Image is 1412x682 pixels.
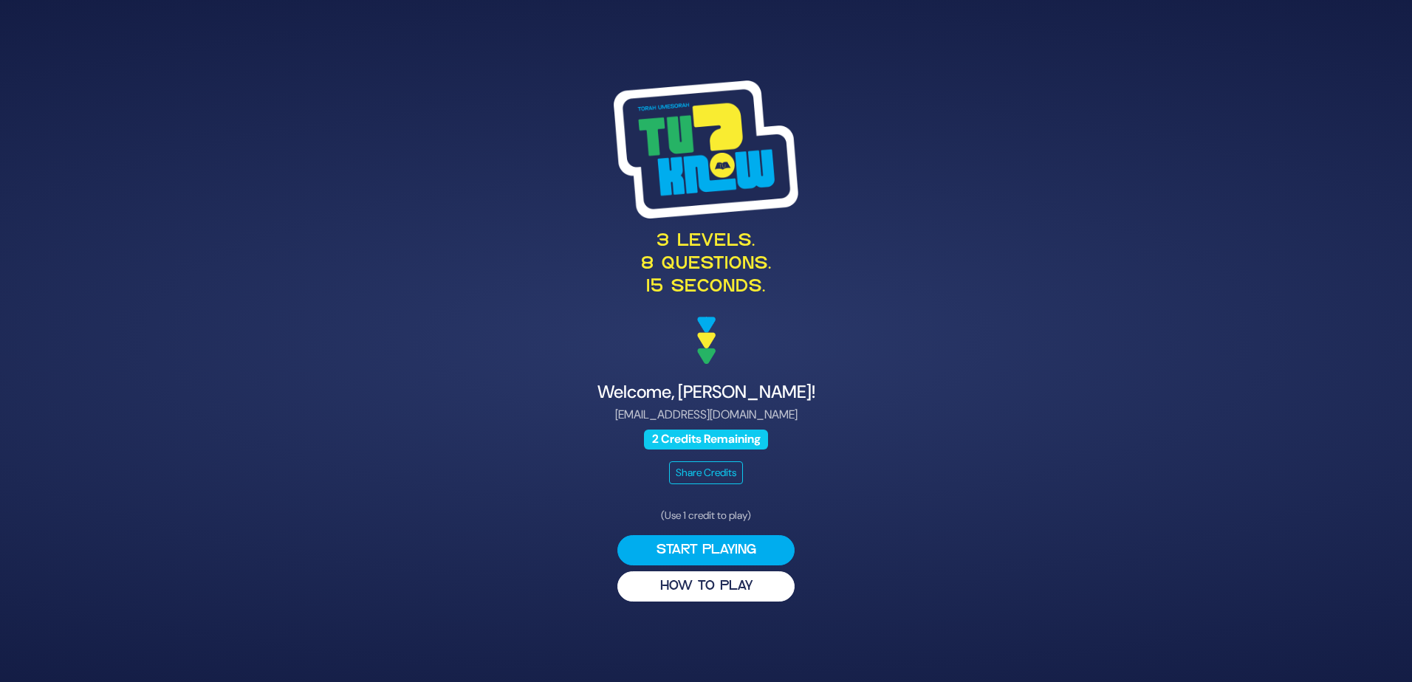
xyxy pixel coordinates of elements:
p: 3 levels. 8 questions. 15 seconds. [346,230,1066,300]
p: [EMAIL_ADDRESS][DOMAIN_NAME] [346,406,1066,424]
button: HOW TO PLAY [617,571,795,602]
h4: Welcome, [PERSON_NAME]! [346,382,1066,403]
img: decoration arrows [697,317,716,364]
button: Share Credits [669,461,743,484]
img: Tournament Logo [614,80,798,218]
span: 2 Credits Remaining [644,430,768,449]
p: (Use 1 credit to play) [617,508,795,523]
button: Start Playing [617,535,795,565]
